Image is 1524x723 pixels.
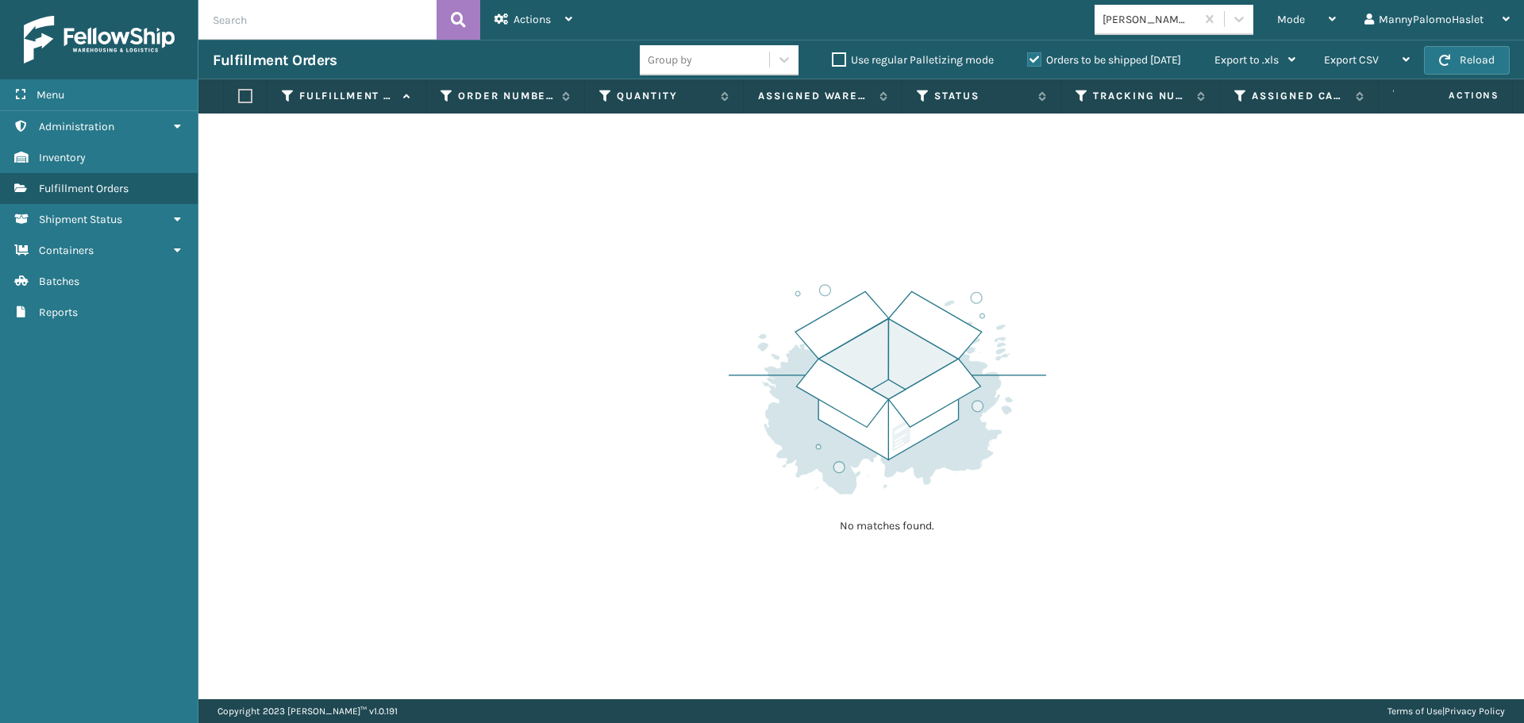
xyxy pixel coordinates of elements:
a: Terms of Use [1387,706,1442,717]
span: Export to .xls [1214,53,1279,67]
label: Fulfillment Order Id [299,89,395,103]
div: [PERSON_NAME] Brands [1103,11,1197,28]
label: Use regular Palletizing mode [832,53,994,67]
span: Inventory [39,151,86,164]
span: Export CSV [1324,53,1379,67]
p: Copyright 2023 [PERSON_NAME]™ v 1.0.191 [217,699,398,723]
label: Orders to be shipped [DATE] [1027,53,1181,67]
a: Privacy Policy [1445,706,1505,717]
span: Actions [514,13,551,26]
span: Mode [1277,13,1305,26]
span: Reports [39,306,78,319]
h3: Fulfillment Orders [213,51,337,70]
label: Tracking Number [1093,89,1189,103]
label: Order Number [458,89,554,103]
img: logo [24,16,175,63]
div: Group by [648,52,692,68]
div: | [1387,699,1505,723]
span: Actions [1399,83,1509,109]
label: Status [934,89,1030,103]
span: Fulfillment Orders [39,182,129,195]
span: Batches [39,275,79,288]
span: Administration [39,120,114,133]
label: Assigned Carrier Service [1252,89,1348,103]
span: Shipment Status [39,213,122,226]
span: Menu [37,88,64,102]
button: Reload [1424,46,1510,75]
label: Quantity [617,89,713,103]
span: Containers [39,244,94,257]
label: Assigned Warehouse [758,89,872,103]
